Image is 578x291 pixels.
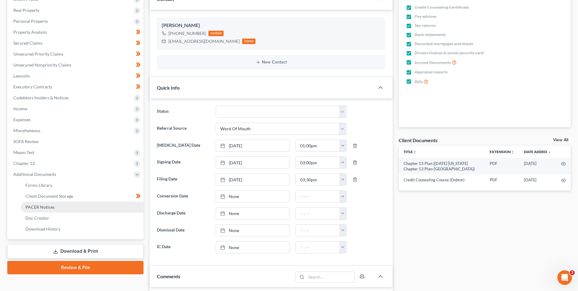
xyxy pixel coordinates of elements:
input: -- : -- [296,174,340,185]
label: Filing Date [154,173,212,186]
a: Secured Claims [8,38,144,49]
a: Date Added expand_more [524,149,551,154]
td: Chapter 13 Plan ([DATE] [US_STATE] Chapter 13 Plan-[GEOGRAPHIC_DATA]) [399,158,485,175]
span: Drivers license & social security card [414,50,484,56]
label: Dismissal Date [154,224,212,237]
a: [DATE] [216,140,289,152]
span: Income Documents [414,60,451,66]
i: expand_more [548,150,551,154]
span: Expenses [13,117,31,122]
input: -- : -- [296,225,340,236]
a: [DATE] [216,174,289,185]
td: Credit Counseling Course (Debtor) [399,174,485,185]
i: unfold_more [413,150,417,154]
label: Discharge Date [154,207,212,220]
td: [DATE] [519,174,556,185]
td: PDF [485,174,519,185]
span: Means Test [13,150,34,155]
td: PDF [485,158,519,175]
a: Download & Print [7,244,144,258]
span: Quick Info [157,85,180,91]
div: home [242,39,255,44]
span: Download History [25,226,60,231]
label: [MEDICAL_DATA] Date [154,140,212,152]
a: None [216,208,289,219]
span: Bank statements [414,32,446,38]
a: Review & File [7,261,144,274]
div: mobile [208,31,224,36]
a: None [216,241,289,253]
input: Search... [306,272,355,282]
a: Lawsuits [8,70,144,81]
label: IC Date [154,241,212,253]
span: Income [13,106,27,111]
span: Additional Documents [13,172,56,177]
div: [PERSON_NAME] [162,22,380,29]
input: -- : -- [296,191,340,202]
iframe: Intercom live chat [557,270,572,285]
span: Real Property [13,8,39,13]
a: Unsecured Priority Claims [8,49,144,60]
label: Status [154,106,212,118]
div: [PHONE_NUMBER] [168,30,206,36]
span: PACER Notices [25,204,55,210]
i: unfold_more [511,150,514,154]
span: Codebtors Insiders & Notices [13,95,69,100]
input: -- : -- [296,140,340,152]
span: Unsecured Priority Claims [13,51,63,56]
a: Download History [21,224,144,235]
a: Extensionunfold_more [490,149,514,154]
a: Executory Contracts [8,81,144,92]
span: Tax returns [414,22,436,29]
span: Appraisal reports [414,69,448,75]
input: -- : -- [296,208,340,219]
div: Client Documents [399,137,438,143]
button: New Contact [162,60,380,65]
a: None [216,191,289,202]
span: Client Document Storage [25,193,73,199]
span: Personal Property [13,19,48,24]
a: Doc Creator [21,213,144,224]
span: Recorded mortgages and deeds [414,41,473,47]
span: Pay advices [414,13,436,19]
a: Property Analysis [8,27,144,38]
a: SOFA Review [8,136,144,147]
span: Executory Contracts [13,84,52,89]
span: Doc Creator [25,215,49,221]
a: PACER Notices [21,202,144,213]
span: Lawsuits [13,73,30,78]
span: Forms Library [25,183,52,188]
a: Forms Library [21,180,144,191]
span: Bills [414,79,423,85]
a: View All [553,138,568,142]
input: -- : -- [296,241,340,253]
a: Unsecured Nonpriority Claims [8,60,144,70]
span: Credit Counseling Certificate [414,4,469,10]
div: [EMAIL_ADDRESS][DOMAIN_NAME] [168,38,240,44]
label: Conversion Date [154,190,212,203]
label: Signing Date [154,156,212,169]
span: Miscellaneous [13,128,40,133]
input: -- : -- [296,157,340,168]
span: Comments [157,273,180,279]
a: None [216,225,289,236]
span: Property Analysis [13,29,47,35]
a: [DATE] [216,157,289,168]
td: [DATE] [519,158,556,175]
span: Chapter 13 [13,161,35,166]
span: Unsecured Nonpriority Claims [13,62,71,67]
a: Titleunfold_more [404,149,417,154]
label: Referral Source [154,123,212,135]
a: Client Document Storage [21,191,144,202]
span: SOFA Review [13,139,39,144]
span: 3 [570,270,575,275]
span: Secured Claims [13,40,42,46]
